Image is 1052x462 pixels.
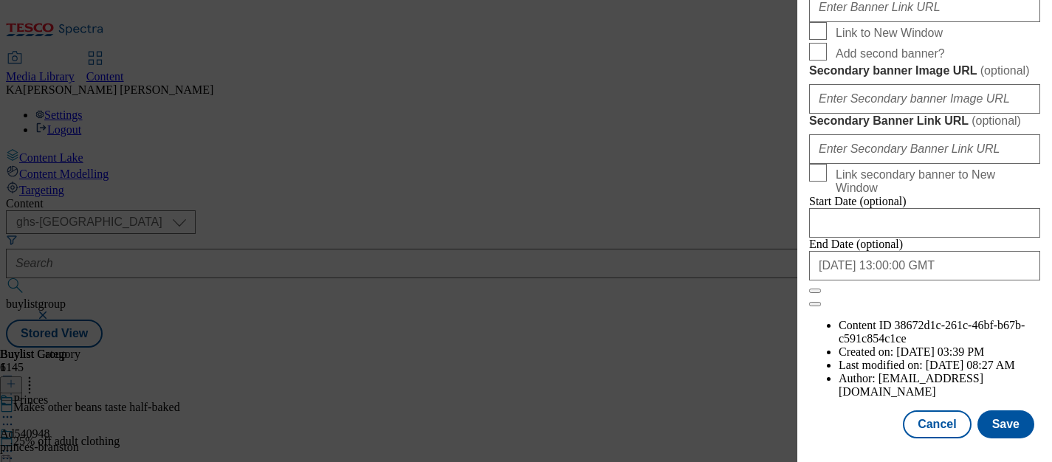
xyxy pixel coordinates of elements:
[839,345,1040,359] li: Created on:
[809,251,1040,280] input: Enter Date
[809,134,1040,164] input: Enter Secondary Banner Link URL
[836,47,945,61] span: Add second banner?
[836,27,943,40] span: Link to New Window
[809,195,907,207] span: Start Date (optional)
[903,410,971,438] button: Cancel
[896,345,984,358] span: [DATE] 03:39 PM
[980,64,1030,77] span: ( optional )
[972,114,1021,127] span: ( optional )
[809,84,1040,114] input: Enter Secondary banner Image URL
[926,359,1015,371] span: [DATE] 08:27 AM
[977,410,1034,438] button: Save
[839,359,1040,372] li: Last modified on:
[809,238,903,250] span: End Date (optional)
[809,63,1040,78] label: Secondary banner Image URL
[839,319,1040,345] li: Content ID
[809,114,1040,128] label: Secondary Banner Link URL
[839,372,983,398] span: [EMAIL_ADDRESS][DOMAIN_NAME]
[839,319,1025,345] span: 38672d1c-261c-46bf-b67b-c591c854c1ce
[809,289,821,293] button: Close
[809,208,1040,238] input: Enter Date
[839,372,1040,399] li: Author:
[836,168,1034,195] span: Link secondary banner to New Window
